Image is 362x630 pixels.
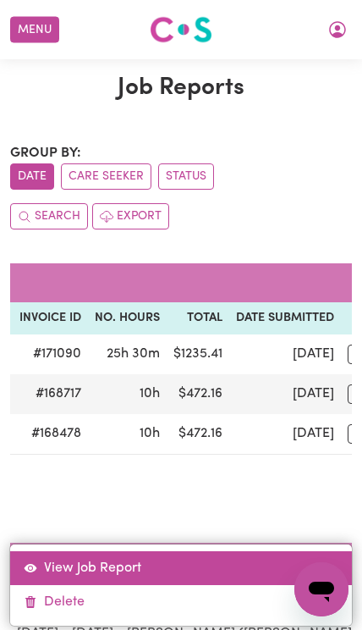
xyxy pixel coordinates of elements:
[229,334,341,374] td: [DATE]
[10,17,59,43] button: Menu
[13,414,88,455] td: #168478
[13,334,88,374] td: #171090
[10,203,88,229] button: Search
[158,163,214,190] button: sort invoices by paid status
[150,14,212,45] img: Careseekers logo
[167,374,229,414] td: $ 472.16
[140,387,160,401] span: 10 hours
[320,15,355,44] button: My Account
[10,74,352,102] h1: Job Reports
[229,302,341,334] th: Date Submitted
[229,414,341,455] td: [DATE]
[13,302,88,334] th: Invoice ID
[229,374,341,414] td: [DATE]
[10,163,54,190] button: sort invoices by date
[61,163,151,190] button: sort invoices by care seeker
[13,374,88,414] td: #168717
[167,302,229,334] th: Total
[107,347,160,361] span: 25 hours 30 minutes
[167,334,229,374] td: $ 1235.41
[92,203,169,229] button: Export
[167,414,229,455] td: $ 472.16
[140,427,160,440] span: 10 hours
[10,146,81,160] span: Group by:
[150,10,212,49] a: Careseekers logo
[294,562,348,616] iframe: Button to launch messaging window
[88,302,167,334] th: No. Hours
